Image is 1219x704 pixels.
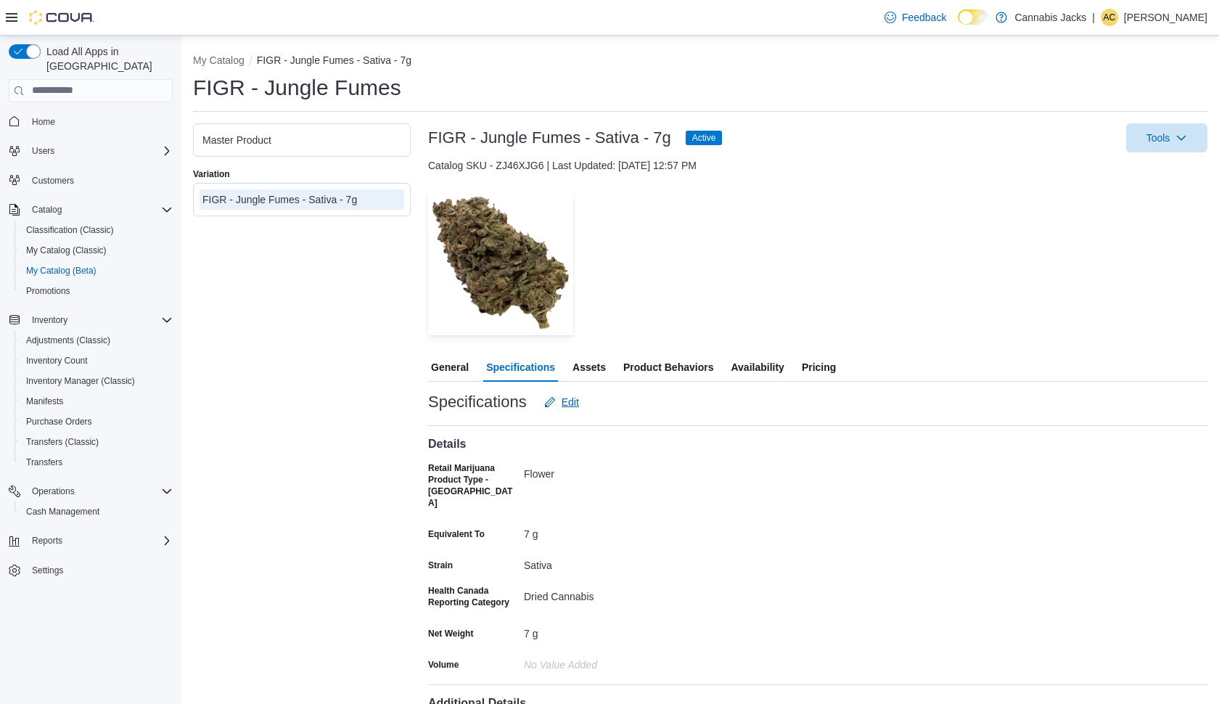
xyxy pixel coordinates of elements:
[26,335,110,346] span: Adjustments (Classic)
[20,352,173,369] span: Inventory Count
[15,240,178,261] button: My Catalog (Classic)
[32,175,74,187] span: Customers
[15,432,178,452] button: Transfers (Classic)
[15,452,178,472] button: Transfers
[32,116,55,128] span: Home
[26,311,73,329] button: Inventory
[1146,131,1170,145] span: Tools
[3,531,178,551] button: Reports
[1101,9,1118,26] div: Andrew Corcoran
[20,372,173,390] span: Inventory Manager (Classic)
[26,142,60,160] button: Users
[20,433,104,451] a: Transfers (Classic)
[428,438,1207,451] h4: Details
[1092,9,1095,26] p: |
[193,54,245,66] button: My Catalog
[26,201,67,218] button: Catalog
[731,353,784,382] span: Availability
[26,142,173,160] span: Users
[15,391,178,412] button: Manifests
[428,560,453,571] label: Strain
[32,204,62,216] span: Catalog
[538,388,585,417] button: Edit
[902,10,946,25] span: Feedback
[20,221,173,239] span: Classification (Classic)
[20,262,173,279] span: My Catalog (Beta)
[32,145,54,157] span: Users
[431,353,469,382] span: General
[879,3,952,32] a: Feedback
[26,396,63,407] span: Manifests
[3,170,178,191] button: Customers
[524,554,718,571] div: Sativa
[3,141,178,161] button: Users
[26,436,99,448] span: Transfers (Classic)
[428,659,459,671] label: Volume
[32,314,67,326] span: Inventory
[428,190,573,335] img: Image for FIGR - Jungle Fumes - Sativa - 7g
[15,502,178,522] button: Cash Management
[524,462,718,480] div: Flower
[428,585,518,608] label: Health Canada Reporting Category
[26,561,173,579] span: Settings
[15,330,178,351] button: Adjustments (Classic)
[26,483,173,500] span: Operations
[32,565,63,576] span: Settings
[20,503,173,520] span: Cash Management
[1126,123,1207,152] button: Tools
[3,560,178,581] button: Settings
[15,220,178,240] button: Classification (Classic)
[26,311,173,329] span: Inventory
[20,503,105,520] a: Cash Management
[3,310,178,330] button: Inventory
[428,129,671,147] h3: FIGR - Jungle Fumes - Sativa - 7g
[26,285,70,297] span: Promotions
[20,433,173,451] span: Transfers (Classic)
[20,242,112,259] a: My Catalog (Classic)
[428,628,473,639] label: Net Weight
[428,462,518,509] label: Retail Marijuana Product Type - [GEOGRAPHIC_DATA]
[20,372,141,390] a: Inventory Manager (Classic)
[26,457,62,468] span: Transfers
[202,192,401,207] div: FIGR - Jungle Fumes - Sativa - 7g
[20,393,173,410] span: Manifests
[20,352,94,369] a: Inventory Count
[26,265,97,277] span: My Catalog (Beta)
[26,171,173,189] span: Customers
[193,168,230,180] label: Variation
[20,282,76,300] a: Promotions
[572,353,606,382] span: Assets
[26,113,61,131] a: Home
[32,535,62,547] span: Reports
[26,355,88,367] span: Inventory Count
[15,281,178,301] button: Promotions
[26,483,81,500] button: Operations
[20,454,68,471] a: Transfers
[692,131,716,144] span: Active
[26,416,92,427] span: Purchase Orders
[15,351,178,371] button: Inventory Count
[3,111,178,132] button: Home
[26,506,99,517] span: Cash Management
[20,332,116,349] a: Adjustments (Classic)
[26,172,80,189] a: Customers
[20,413,173,430] span: Purchase Orders
[686,131,723,145] span: Active
[20,282,173,300] span: Promotions
[486,353,555,382] span: Specifications
[20,221,120,239] a: Classification (Classic)
[15,371,178,391] button: Inventory Manager (Classic)
[26,375,135,387] span: Inventory Manager (Classic)
[1124,9,1207,26] p: [PERSON_NAME]
[26,112,173,131] span: Home
[524,585,718,602] div: Dried Cannabis
[20,332,173,349] span: Adjustments (Classic)
[428,158,1207,173] div: Catalog SKU - ZJ46XJG6 | Last Updated: [DATE] 12:57 PM
[524,622,718,639] div: 7 g
[26,562,69,579] a: Settings
[20,413,98,430] a: Purchase Orders
[26,532,68,549] button: Reports
[958,9,988,25] input: Dark Mode
[623,353,713,382] span: Product Behaviors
